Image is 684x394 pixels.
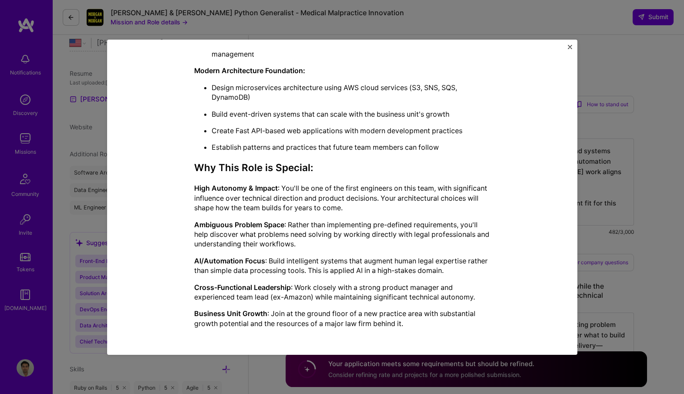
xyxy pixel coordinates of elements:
strong: Ambiguous Problem Space [194,220,284,229]
strong: Cross-Functional Leadership [194,283,291,292]
strong: Modern Architecture Foundation: [194,66,305,75]
p: : Rather than implementing pre-defined requirements, you'll help discover what problems need solv... [194,220,490,249]
p: : You'll be one of the first engineers on this team, with significant influence over technical di... [194,183,490,212]
strong: AI/Automation Focus [194,256,265,265]
h3: Why This Role is Special: [194,162,490,174]
p: : Join at the ground floor of a new practice area with substantial growth potential and the resou... [194,309,490,328]
button: Close [568,45,572,54]
p: Design microservices architecture using AWS cloud services (S3, SNS, SQS, DynamoDB) [212,83,490,102]
p: Establish patterns and practices that future team members can follow [212,142,490,152]
strong: High Autonomy & Impact [194,184,278,192]
strong: Business Unit Growth [194,309,267,318]
p: : Build intelligent systems that augment human legal expertise rather than simple data processing... [194,256,490,276]
p: : Work closely with a strong product manager and experienced team lead (ex-Amazon) while maintain... [194,283,490,302]
p: Build event-driven systems that can scale with the business unit's growth [212,109,490,119]
p: Create Fast API-based web applications with modern development practices [212,126,490,135]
